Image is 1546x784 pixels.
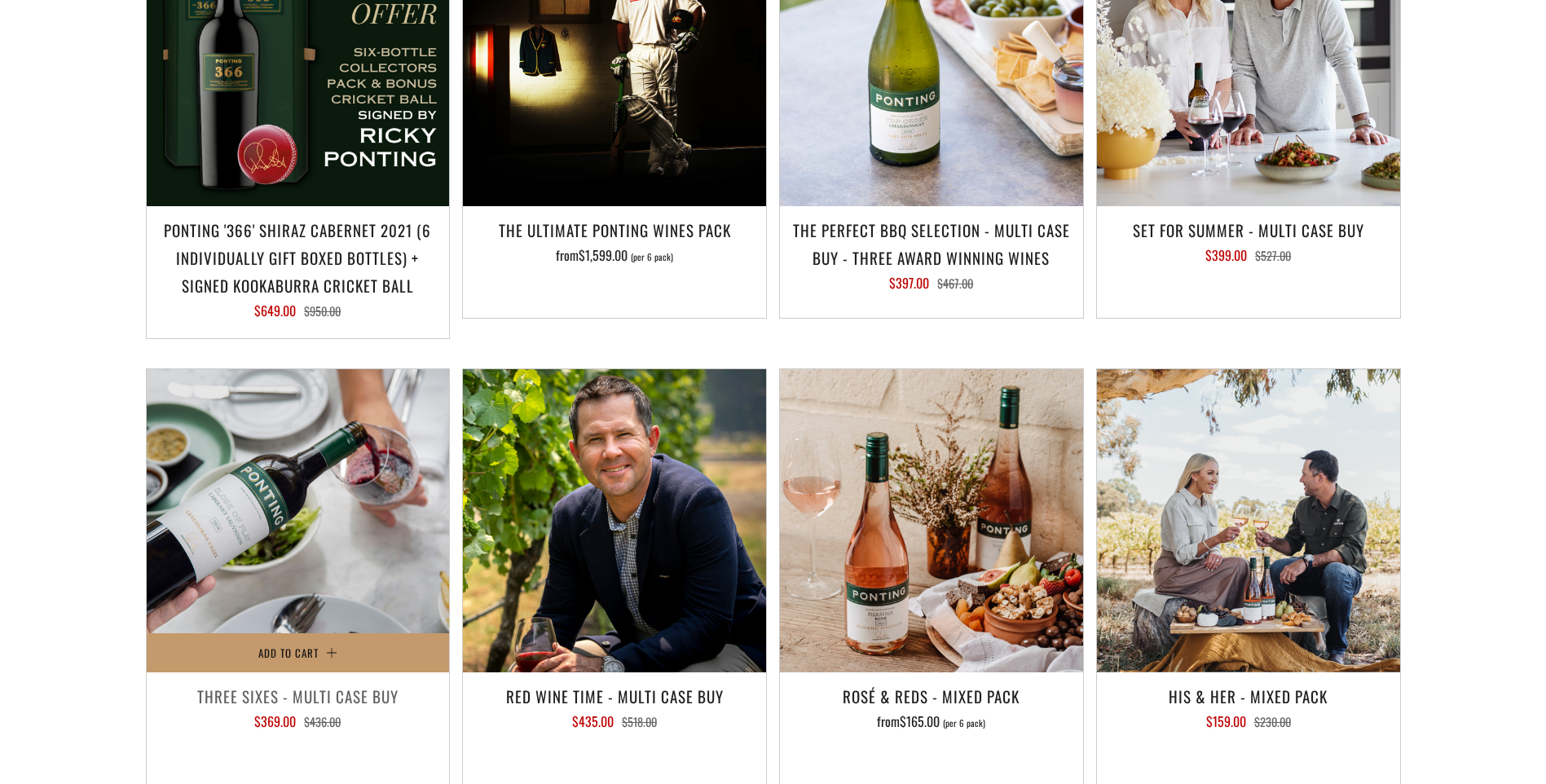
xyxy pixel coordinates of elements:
a: Ponting '366' Shiraz Cabernet 2021 (6 individually gift boxed bottles) + SIGNED KOOKABURRA CRICKE... [147,216,450,318]
a: Set For Summer - Multi Case Buy $399.00 $527.00 [1097,216,1400,297]
span: $436.00 [304,713,341,730]
span: $369.00 [254,711,296,731]
h3: The Ultimate Ponting Wines Pack [471,216,758,244]
h3: The perfect BBQ selection - MULTI CASE BUY - Three award winning wines [788,216,1075,271]
a: Red Wine Time - Multi Case Buy $435.00 $518.00 [463,682,766,764]
a: His & Her - Mixed Pack $159.00 $230.00 [1097,682,1400,764]
h3: Ponting '366' Shiraz Cabernet 2021 (6 individually gift boxed bottles) + SIGNED KOOKABURRA CRICKE... [155,216,442,300]
span: $1,599.00 [579,245,628,265]
span: $399.00 [1205,245,1247,265]
h3: His & Her - Mixed Pack [1105,682,1392,710]
span: $230.00 [1254,713,1291,730]
span: $159.00 [1206,711,1246,731]
span: $397.00 [889,273,929,293]
span: $518.00 [622,713,657,730]
button: Add to Cart [147,633,450,672]
span: $527.00 [1255,247,1291,264]
span: (per 6 pack) [631,253,673,262]
span: from [877,711,985,731]
a: The Ultimate Ponting Wines Pack from$1,599.00 (per 6 pack) [463,216,766,297]
span: (per 6 pack) [943,719,985,728]
span: $950.00 [304,302,341,319]
span: $467.00 [937,275,973,292]
span: $165.00 [900,711,940,731]
a: Rosé & Reds - Mixed Pack from$165.00 (per 6 pack) [780,682,1083,764]
a: Three Sixes - Multi Case Buy $369.00 $436.00 [147,682,450,764]
h3: Three Sixes - Multi Case Buy [155,682,442,710]
span: from [556,245,673,265]
span: $649.00 [254,301,296,320]
h3: Set For Summer - Multi Case Buy [1105,216,1392,244]
a: The perfect BBQ selection - MULTI CASE BUY - Three award winning wines $397.00 $467.00 [780,216,1083,297]
h3: Red Wine Time - Multi Case Buy [471,682,758,710]
span: $435.00 [572,711,614,731]
h3: Rosé & Reds - Mixed Pack [788,682,1075,710]
span: Add to Cart [258,645,319,661]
